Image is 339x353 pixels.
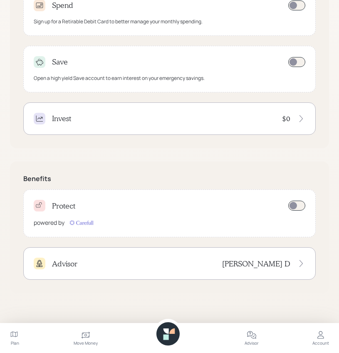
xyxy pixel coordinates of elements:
[52,57,68,67] h4: Save
[11,340,19,346] div: Plan
[52,201,75,211] h4: Protect
[282,114,290,123] h4: $0
[52,259,77,268] h4: Advisor
[23,175,316,183] h5: Benefits
[222,259,290,268] h4: [PERSON_NAME] D
[312,340,329,346] div: Account
[34,18,203,25] div: Sign up for a Retirable Debit Card to better manage your monthly spending.
[52,114,71,123] h4: Invest
[245,340,259,346] div: Advisor
[68,219,94,227] img: carefull-M2HCGCDH.digested.png
[34,75,205,82] div: Open a high yield Save account to earn interest on your emergency savings.
[34,218,64,227] div: powered by
[74,340,98,346] div: Move Money
[52,1,73,10] h4: Spend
